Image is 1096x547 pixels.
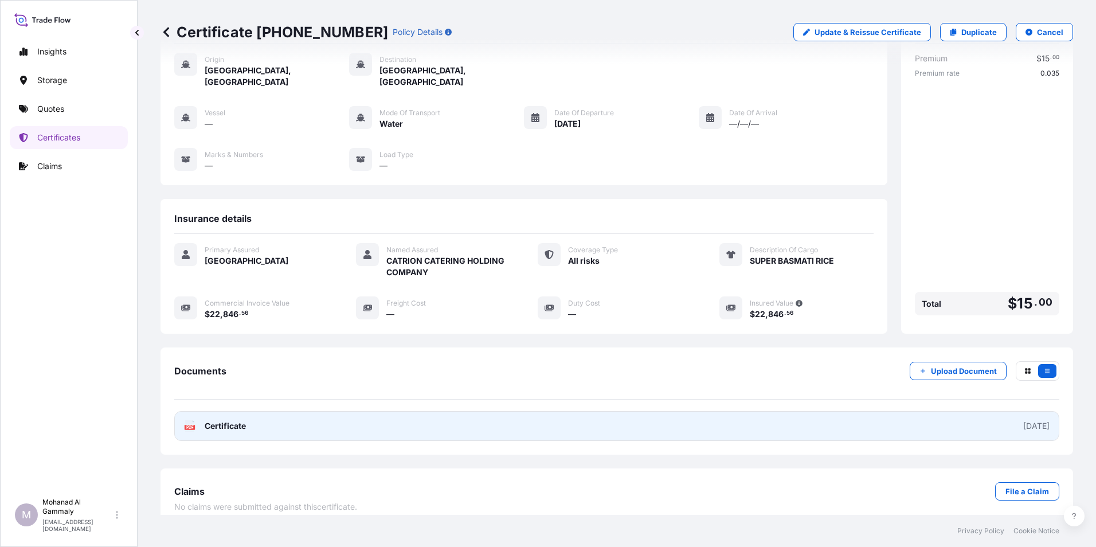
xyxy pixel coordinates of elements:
span: Total [922,298,941,310]
p: Mohanad Al Gammaly [42,498,113,516]
span: Premium rate [915,69,960,78]
span: Freight Cost [386,299,426,308]
span: . [1034,299,1038,306]
a: Claims [10,155,128,178]
span: 56 [241,311,248,315]
p: Policy Details [393,26,443,38]
div: [DATE] [1023,420,1050,432]
span: —/—/— [729,118,759,130]
a: File a Claim [995,482,1059,501]
span: 846 [768,310,784,318]
span: Certificate [205,420,246,432]
span: M [22,509,31,521]
span: SUPER BASMATI RICE [750,255,834,267]
span: Documents [174,365,226,377]
a: Update & Reissue Certificate [793,23,931,41]
p: Quotes [37,103,64,115]
a: Storage [10,69,128,92]
p: Insights [37,46,66,57]
span: Claims [174,486,205,497]
button: Upload Document [910,362,1007,380]
p: Claims [37,161,62,172]
p: Storage [37,75,67,86]
span: [GEOGRAPHIC_DATA], [GEOGRAPHIC_DATA] [205,65,349,88]
a: Duplicate [940,23,1007,41]
span: . [239,311,241,315]
span: Date of Arrival [729,108,777,118]
span: No claims were submitted against this certificate . [174,501,357,513]
button: Cancel [1016,23,1073,41]
span: Insurance details [174,213,252,224]
span: . [784,311,786,315]
span: , [220,310,223,318]
span: 846 [223,310,238,318]
span: CATRION CATERING HOLDING COMPANY [386,255,510,278]
span: 0.035 [1040,69,1059,78]
a: Privacy Policy [957,526,1004,536]
span: [GEOGRAPHIC_DATA], [GEOGRAPHIC_DATA] [379,65,524,88]
span: 22 [755,310,765,318]
span: [DATE] [554,118,581,130]
span: [GEOGRAPHIC_DATA] [205,255,288,267]
span: Load Type [379,150,413,159]
a: PDFCertificate[DATE] [174,411,1059,441]
span: — [386,308,394,320]
span: Primary Assured [205,245,259,255]
span: Date of Departure [554,108,614,118]
a: Cookie Notice [1013,526,1059,536]
span: $ [1008,296,1017,311]
p: Certificate [PHONE_NUMBER] [161,23,388,41]
span: — [205,160,213,171]
span: Commercial Invoice Value [205,299,289,308]
p: Update & Reissue Certificate [815,26,921,38]
span: , [765,310,768,318]
p: Certificates [37,132,80,143]
span: 22 [210,310,220,318]
p: [EMAIL_ADDRESS][DOMAIN_NAME] [42,518,113,532]
span: Marks & Numbers [205,150,263,159]
a: Certificates [10,126,128,149]
span: Named Assured [386,245,438,255]
span: 00 [1039,299,1052,306]
span: $ [750,310,755,318]
p: Upload Document [931,365,997,377]
a: Quotes [10,97,128,120]
span: Description Of Cargo [750,245,818,255]
span: — [205,118,213,130]
span: 15 [1017,296,1032,311]
p: Duplicate [961,26,997,38]
span: — [379,160,387,171]
span: Mode of Transport [379,108,440,118]
span: 56 [786,311,793,315]
a: Insights [10,40,128,63]
text: PDF [186,425,194,429]
span: — [568,308,576,320]
span: All risks [568,255,600,267]
span: Water [379,118,403,130]
p: Cancel [1037,26,1063,38]
p: File a Claim [1005,486,1049,497]
span: Vessel [205,108,225,118]
span: Duty Cost [568,299,600,308]
span: Insured Value [750,299,793,308]
span: Coverage Type [568,245,618,255]
span: $ [205,310,210,318]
